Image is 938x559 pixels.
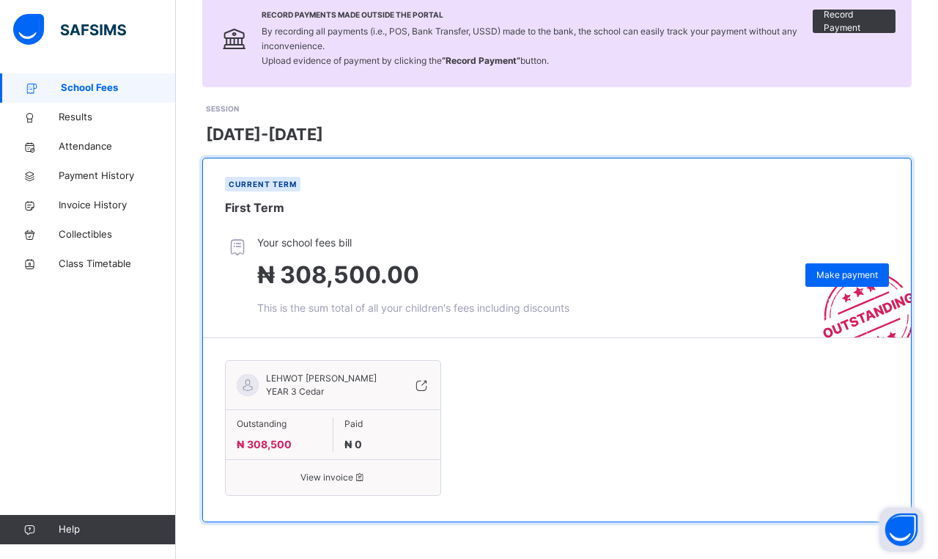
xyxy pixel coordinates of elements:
span: Your school fees bill [257,235,569,250]
span: Paid [344,417,430,431]
span: ₦ 0 [344,438,362,450]
img: outstanding-stamp.3c148f88c3ebafa6da95868fa43343a1.svg [805,254,911,337]
span: First Term [225,200,284,215]
span: Attendance [59,139,176,154]
span: Record Payments Made Outside the Portal [262,10,813,21]
span: SESSION [206,104,239,113]
span: YEAR 3 Cedar [266,386,324,397]
button: Open asap [879,508,923,552]
span: Record Payment [824,8,885,34]
span: School Fees [61,81,176,95]
span: Help [59,522,175,537]
span: Make payment [816,268,878,282]
span: Results [59,110,176,125]
span: Outstanding [237,417,322,431]
span: [DATE]-[DATE] [206,123,323,147]
span: View invoice [237,471,429,484]
span: Payment History [59,169,176,183]
img: safsims [13,14,126,45]
b: “Record Payment” [442,55,520,66]
span: Invoice History [59,198,176,213]
span: LEHWOT [PERSON_NAME] [266,372,377,385]
span: Class Timetable [59,257,176,271]
span: Current term [229,180,297,189]
span: This is the sum total of all your children's fees including discounts [257,302,569,314]
span: ₦ 308,500 [237,438,292,450]
span: ₦ 308,500.00 [257,260,419,289]
span: Collectibles [59,227,176,242]
span: By recording all payments (i.e., POS, Bank Transfer, USSD) made to the bank, the school can easil... [262,26,797,66]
